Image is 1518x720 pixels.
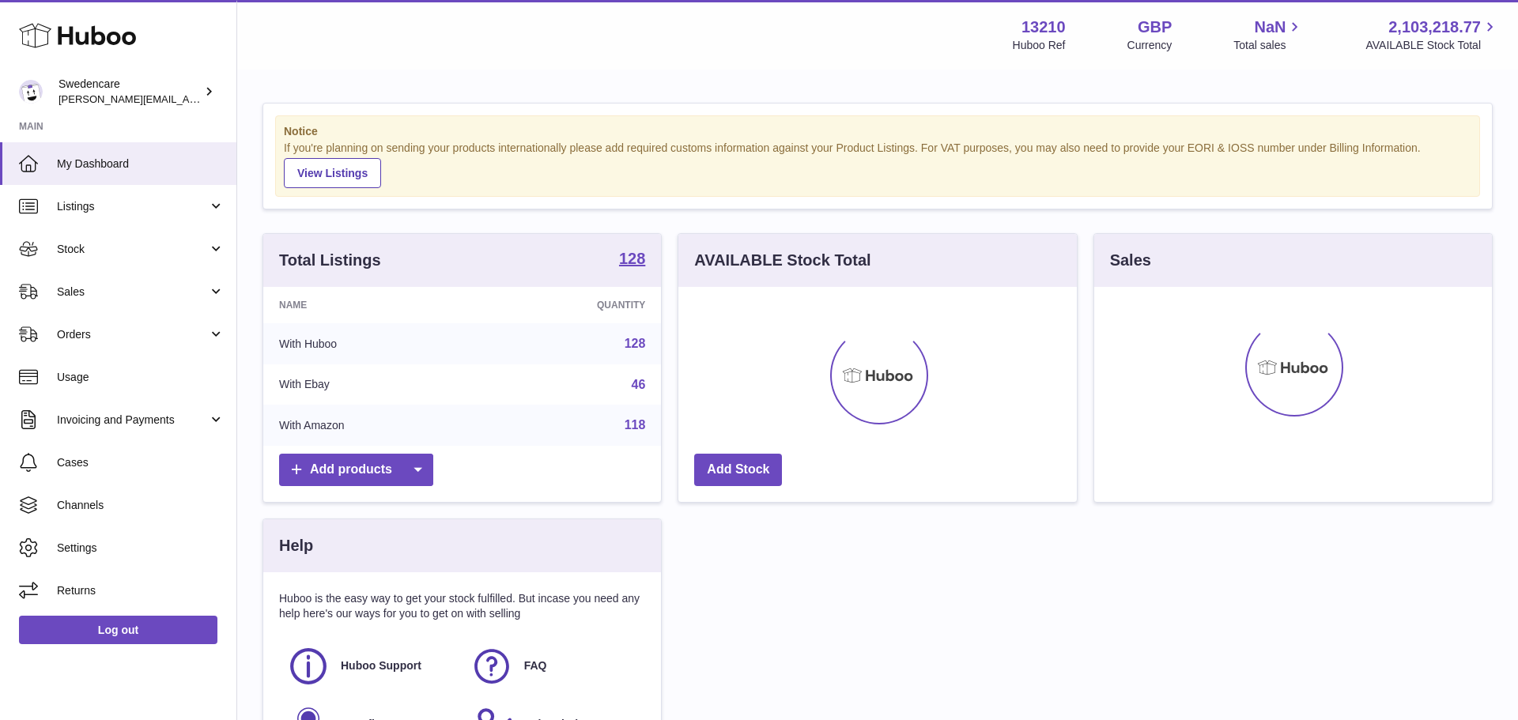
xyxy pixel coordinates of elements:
span: Channels [57,498,225,513]
a: 46 [632,378,646,391]
a: Add products [279,454,433,486]
span: Sales [57,285,208,300]
h3: AVAILABLE Stock Total [694,250,870,271]
a: 128 [625,337,646,350]
td: With Ebay [263,364,481,405]
td: With Huboo [263,323,481,364]
span: Invoicing and Payments [57,413,208,428]
a: View Listings [284,158,381,188]
span: Listings [57,199,208,214]
a: 2,103,218.77 AVAILABLE Stock Total [1365,17,1499,53]
span: [PERSON_NAME][EMAIL_ADDRESS][DOMAIN_NAME] [59,92,317,105]
span: My Dashboard [57,156,225,172]
span: FAQ [524,658,547,673]
img: rebecca.fall@swedencare.co.uk [19,80,43,104]
h3: Sales [1110,250,1151,271]
span: Huboo Support [341,658,421,673]
h3: Total Listings [279,250,381,271]
a: FAQ [470,645,638,688]
a: Add Stock [694,454,782,486]
span: Settings [57,541,225,556]
span: Returns [57,583,225,598]
p: Huboo is the easy way to get your stock fulfilled. But incase you need any help here's our ways f... [279,591,645,621]
th: Name [263,287,481,323]
a: Huboo Support [287,645,455,688]
a: 128 [619,251,645,270]
a: NaN Total sales [1233,17,1304,53]
strong: Notice [284,124,1471,139]
span: NaN [1254,17,1286,38]
strong: 128 [619,251,645,266]
span: Total sales [1233,38,1304,53]
span: Cases [57,455,225,470]
span: AVAILABLE Stock Total [1365,38,1499,53]
th: Quantity [481,287,661,323]
div: Swedencare [59,77,201,107]
strong: 13210 [1021,17,1066,38]
strong: GBP [1138,17,1172,38]
span: Orders [57,327,208,342]
span: Stock [57,242,208,257]
div: Currency [1127,38,1172,53]
td: With Amazon [263,405,481,446]
h3: Help [279,535,313,556]
span: Usage [57,370,225,385]
span: 2,103,218.77 [1388,17,1481,38]
div: If you're planning on sending your products internationally please add required customs informati... [284,141,1471,188]
a: Log out [19,616,217,644]
a: 118 [625,418,646,432]
div: Huboo Ref [1013,38,1066,53]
